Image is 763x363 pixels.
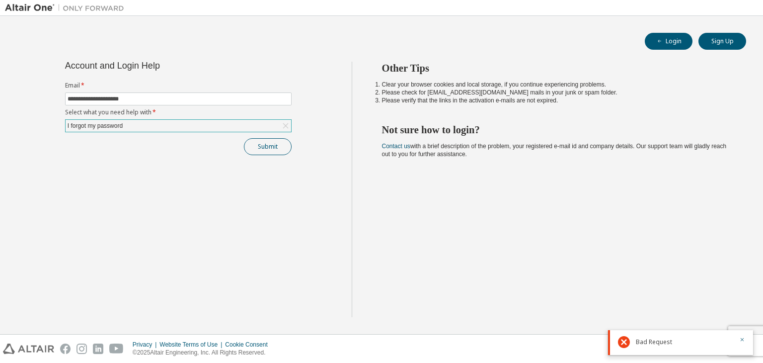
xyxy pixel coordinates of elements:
a: Contact us [382,143,410,150]
span: with a brief description of the problem, your registered e-mail id and company details. Our suppo... [382,143,727,158]
button: Sign Up [698,33,746,50]
img: youtube.svg [109,344,124,354]
label: Select what you need help with [65,108,292,116]
label: Email [65,82,292,90]
div: I forgot my password [66,120,124,131]
h2: Other Tips [382,62,729,75]
div: I forgot my password [66,120,291,132]
button: Login [645,33,692,50]
img: instagram.svg [76,344,87,354]
img: Altair One [5,3,129,13]
div: Account and Login Help [65,62,246,70]
span: Bad Request [636,338,672,346]
li: Please verify that the links in the activation e-mails are not expired. [382,96,729,104]
div: Website Terms of Use [159,341,225,349]
h2: Not sure how to login? [382,123,729,136]
img: linkedin.svg [93,344,103,354]
li: Please check for [EMAIL_ADDRESS][DOMAIN_NAME] mails in your junk or spam folder. [382,89,729,96]
div: Cookie Consent [225,341,273,349]
div: Privacy [133,341,159,349]
button: Submit [244,138,292,155]
p: © 2025 Altair Engineering, Inc. All Rights Reserved. [133,349,274,357]
img: facebook.svg [60,344,71,354]
img: altair_logo.svg [3,344,54,354]
li: Clear your browser cookies and local storage, if you continue experiencing problems. [382,81,729,89]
